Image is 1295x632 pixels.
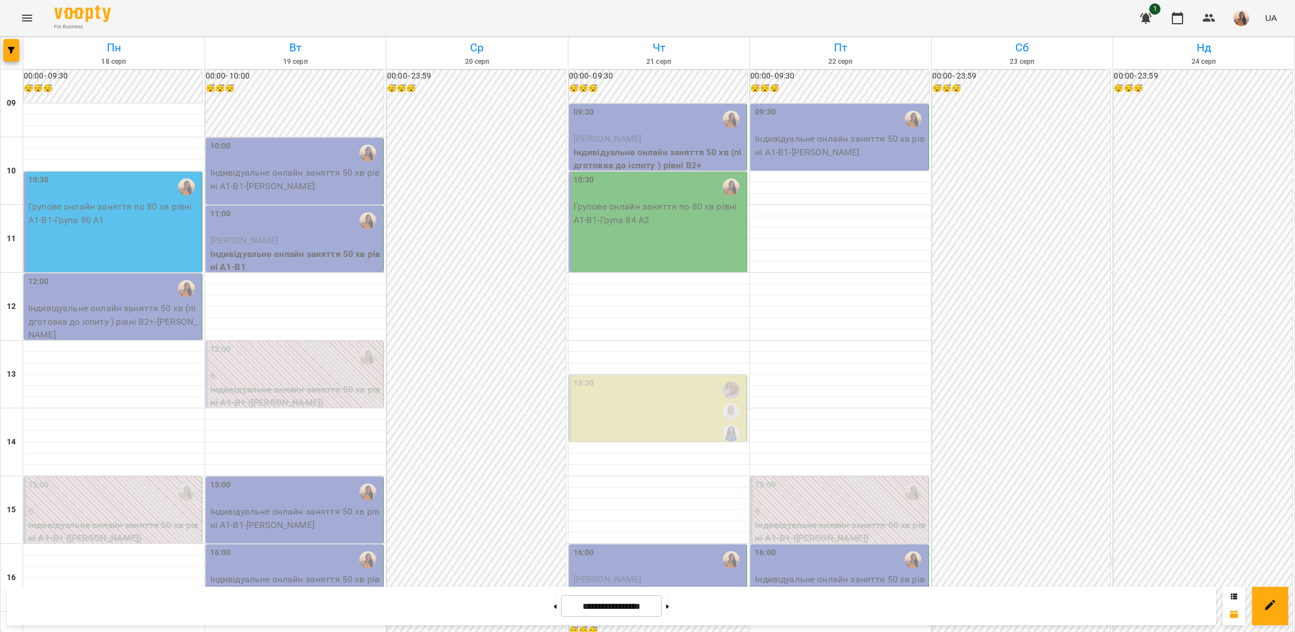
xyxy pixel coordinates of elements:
button: UA [1261,7,1281,28]
p: Індивідуальне онлайн заняття 50 хв (підготовка до іспиту ) рівні В2+ [573,146,745,172]
label: 12:00 [28,276,49,288]
h6: 20 серп [388,56,566,67]
img: Voopty Logo [54,6,111,22]
span: [PERSON_NAME] [573,133,642,144]
h6: 00:00 - 09:30 [750,70,929,82]
label: 15:00 [28,479,49,491]
img: Каріна [178,483,195,500]
img: 069e1e257d5519c3c657f006daa336a6.png [1233,10,1249,26]
h6: 12 [7,300,16,313]
h6: 11 [7,233,16,245]
h6: 😴😴😴 [569,82,748,95]
span: 1 [1149,3,1161,15]
img: Каріна [178,178,195,195]
p: Індивідуальне онлайн заняття 50 хв (підготовка до іспиту ) рівні В2+ - [PERSON_NAME] [28,302,199,342]
span: UA [1265,12,1277,24]
label: 09:30 [755,106,776,119]
h6: 00:00 - 23:59 [1114,70,1292,82]
p: Індивідуальне онлайн заняття 50 хв рівні А1-В1 ([PERSON_NAME]) [210,383,381,409]
h6: 😴😴😴 [387,82,566,95]
img: Каріна [723,178,740,195]
img: Каріна [178,280,195,297]
label: 16:00 [573,547,594,559]
h6: 😴😴😴 [932,82,1111,95]
h6: 22 серп [751,56,929,67]
label: 10:30 [573,174,594,186]
p: Індивідуальне онлайн заняття 50 хв рівні А1-В1 [210,247,381,274]
label: 10:30 [28,174,49,186]
p: Групове онлайн заняття по 80 хв рівні А1-В1 - Група 90 A1 [28,200,199,226]
h6: 😴😴😴 [750,82,929,95]
p: Індивідуальне онлайн заняття 50 хв рівні А1-В1 ([PERSON_NAME]) [28,518,199,545]
h6: 13 [7,368,16,381]
h6: 24 серп [1115,56,1293,67]
label: 11:00 [210,208,231,220]
img: Каріна [359,212,376,229]
button: Menu [14,5,41,32]
img: Каріна [359,145,376,162]
h6: 00:00 - 09:30 [569,70,748,82]
h6: 😴😴😴 [206,82,384,95]
h6: 00:00 - 09:30 [24,70,202,82]
p: Індивідуальне онлайн заняття 50 хв рівні А1-В1 - [PERSON_NAME] [755,132,926,159]
h6: Ср [388,39,566,56]
h6: 16 [7,572,16,584]
label: 15:00 [755,479,776,491]
img: Каріна [905,111,922,128]
label: 09:30 [573,106,594,119]
p: Індивідуальне онлайн заняття 50 хв рівні А1-В1 - [PERSON_NAME] [210,573,381,599]
h6: 23 серп [933,56,1111,67]
div: Каріна [359,483,376,500]
label: 10:00 [210,140,231,152]
p: 0 [210,369,381,383]
img: Анастасія [723,403,740,420]
img: Каріна [905,483,922,500]
label: 13:30 [573,377,594,390]
h6: 😴😴😴 [24,82,202,95]
h6: Пн [25,39,203,56]
img: Каріна [359,551,376,568]
h6: 19 серп [207,56,385,67]
h6: 😴😴😴 [1114,82,1292,95]
label: 15:00 [210,479,231,491]
h6: 00:00 - 23:59 [387,70,566,82]
label: 16:00 [755,547,776,559]
img: Каріна [905,551,922,568]
h6: 18 серп [25,56,203,67]
h6: 09 [7,97,16,110]
p: Групове онлайн заняття по 80 хв рівні А1-В1 - Група 84 A2 [573,200,745,226]
h6: 21 серп [570,56,748,67]
span: [PERSON_NAME] [573,574,642,585]
h6: Нд [1115,39,1293,56]
h6: 15 [7,504,16,516]
h6: 14 [7,436,16,448]
img: Каріна [723,551,740,568]
img: Каріна [723,111,740,128]
div: Абігейл [723,382,740,399]
h6: 00:00 - 10:00 [206,70,384,82]
span: For Business [54,23,111,30]
h6: 00:00 - 23:59 [932,70,1111,82]
label: 16:00 [210,547,231,559]
p: Індивідуальне онлайн заняття 50 хв рівні А1-В1 - [PERSON_NAME] [755,573,926,599]
img: Каріна [359,348,376,365]
h6: Вт [207,39,385,56]
h6: Чт [570,39,748,56]
p: Індивідуальне онлайн заняття 50 хв рівні А1-В1 ([PERSON_NAME]) [755,518,926,545]
img: Даніела [723,425,740,442]
label: 13:00 [210,343,231,356]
